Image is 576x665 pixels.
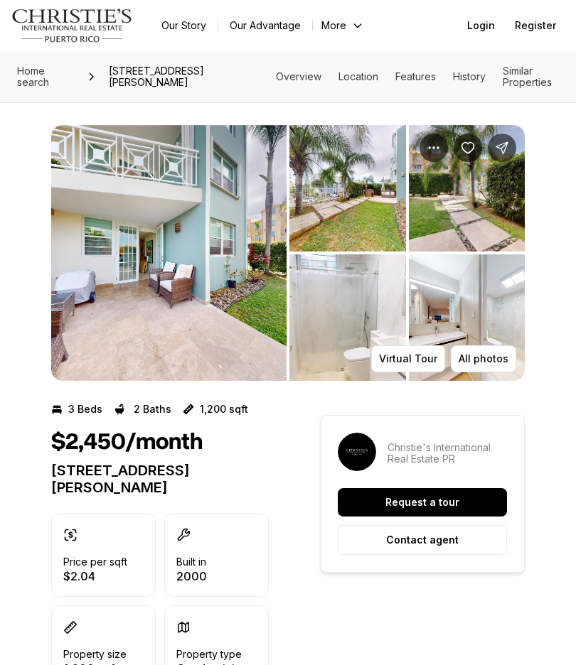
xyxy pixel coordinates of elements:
p: [STREET_ADDRESS][PERSON_NAME] [51,462,269,496]
button: View image gallery [409,254,526,381]
a: Skip to: History [453,70,486,82]
span: [STREET_ADDRESS][PERSON_NAME] [103,60,276,94]
button: Virtual Tour [371,345,445,372]
span: Home search [17,65,49,88]
button: Register [506,11,565,40]
button: View image gallery [289,254,406,381]
a: Home search [11,60,80,94]
span: Register [515,20,556,31]
button: Share Property: 1210 BOULEVARD DE LA MEDIA LUNA #1210 [488,134,516,162]
button: More [313,16,373,36]
a: Skip to: Similar Properties [503,65,552,88]
p: Property size [63,649,127,660]
a: Our Story [150,16,218,36]
p: $2.04 [63,571,127,582]
div: Listing Photos [51,125,525,381]
p: Request a tour [385,497,459,508]
nav: Page section menu [276,65,565,88]
a: Our Advantage [218,16,312,36]
p: Christie's International Real Estate PR [388,442,507,465]
p: 1,200 sqft [200,404,248,415]
p: Property type [176,649,242,660]
button: All photos [451,345,516,372]
button: Save Property: 1210 BOULEVARD DE LA MEDIA LUNA #1210 [454,134,482,162]
button: Login [459,11,503,40]
p: All photos [459,353,508,364]
button: Request a tour [338,488,507,517]
a: Skip to: Features [395,70,436,82]
li: 2 of 6 [289,125,525,381]
button: View image gallery [289,125,406,252]
p: 2000 [176,571,207,582]
img: logo [11,9,133,43]
p: Virtual Tour [379,353,437,364]
p: Contact agent [386,534,459,546]
button: Property options [420,134,448,162]
h1: $2,450/month [51,429,203,456]
button: View image gallery [51,125,287,381]
li: 1 of 6 [51,125,287,381]
p: Price per sqft [63,556,127,568]
button: View image gallery [409,125,526,252]
button: Contact agent [338,525,507,555]
a: Skip to: Location [338,70,378,82]
p: Built in [176,556,206,568]
a: Skip to: Overview [276,70,321,82]
p: 3 Beds [68,404,102,415]
span: Login [467,20,495,31]
p: 2 Baths [134,404,171,415]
